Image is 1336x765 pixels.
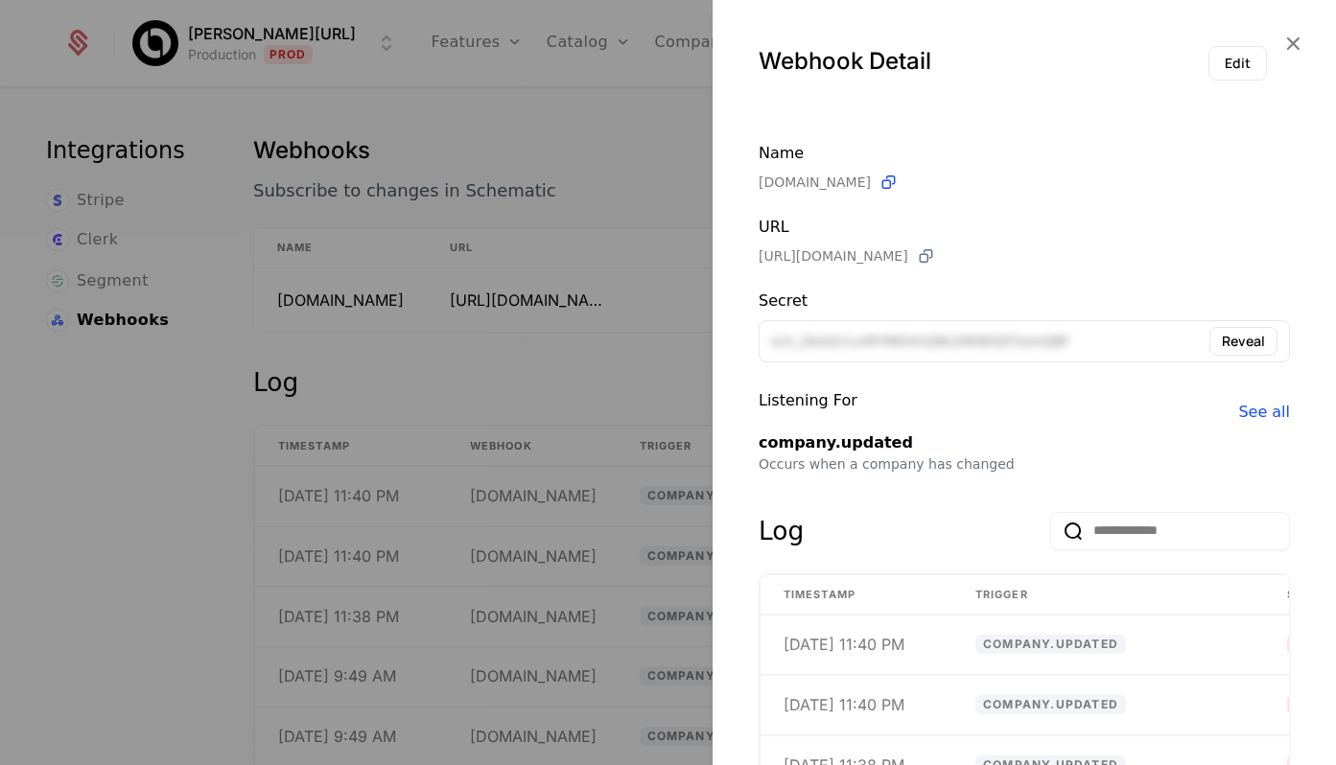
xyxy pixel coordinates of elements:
div: company.updated [759,431,1290,454]
span: company.updated [975,695,1126,714]
span: See all [1238,401,1290,424]
div: Occurs when a company has changed [759,454,1290,474]
div: Name [759,142,1290,165]
div: Webhook Detail [759,46,1208,77]
div: URL [759,216,1290,239]
button: Edit [1208,46,1267,81]
span: webhook.site [759,173,871,192]
span: https://webhook.site/2ce951aa-130c-490e-b63b-fb757398ce28 [759,246,908,266]
div: [DATE] 11:40 PM [784,637,904,652]
button: Reveal [1209,327,1277,356]
span: company.updated [975,635,1126,654]
div: Log [759,512,804,550]
div: Listening for [759,389,857,412]
div: Secret [759,290,1290,313]
div: [DATE] 11:40 PM [784,697,904,712]
th: Trigger [952,575,1264,615]
span: sch_GkAGr1u4PrMKhIirQ8k2MlWtQF5omQBF [771,332,1069,351]
th: Timestamp [761,575,952,615]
